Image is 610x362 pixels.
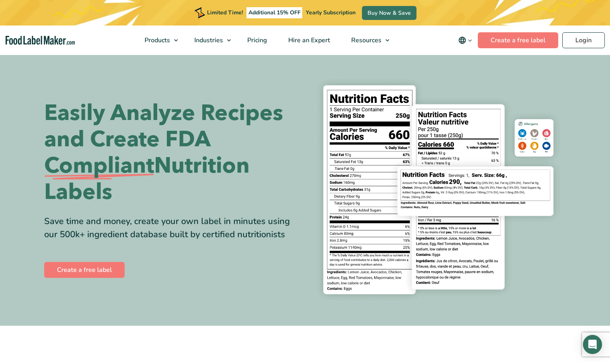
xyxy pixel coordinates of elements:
a: Buy Now & Save [362,6,416,20]
a: Hire an Expert [278,26,339,55]
span: Pricing [245,36,268,45]
a: Create a free label [478,32,558,48]
span: Hire an Expert [286,36,331,45]
a: Industries [184,26,235,55]
a: Products [134,26,182,55]
a: Resources [341,26,393,55]
a: Create a free label [44,262,125,278]
span: Yearly Subscription [306,9,356,16]
span: Resources [349,36,382,45]
span: Products [142,36,171,45]
span: Compliant [44,153,154,179]
a: Login [562,32,605,48]
span: Industries [192,36,224,45]
a: Pricing [237,26,276,55]
div: Save time and money, create your own label in minutes using our 500k+ ingredient database built b... [44,215,299,241]
span: Limited Time! [207,9,243,16]
div: Open Intercom Messenger [583,335,602,354]
h1: Easily Analyze Recipes and Create FDA Nutrition Labels [44,100,299,205]
span: Additional 15% OFF [246,7,303,18]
